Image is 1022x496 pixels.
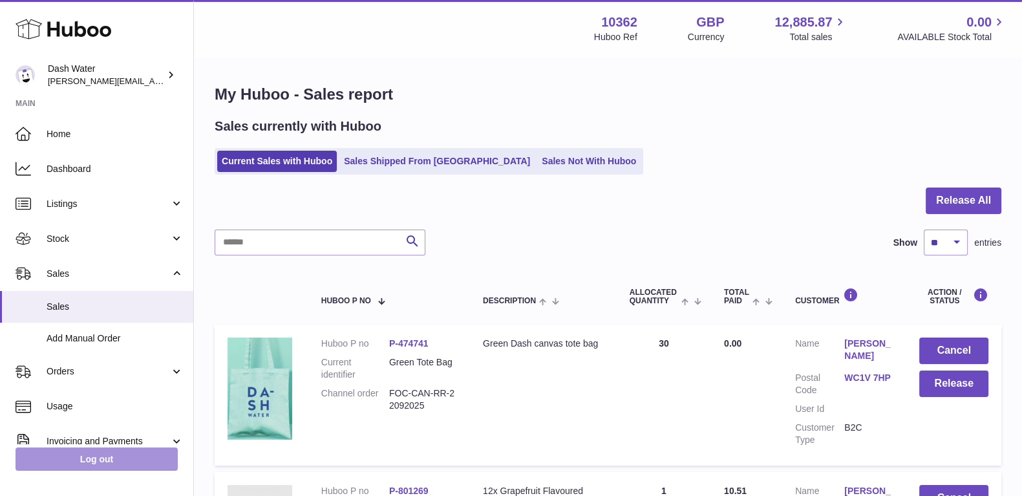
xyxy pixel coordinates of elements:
dd: B2C [844,422,893,446]
a: Sales Shipped From [GEOGRAPHIC_DATA] [339,151,535,172]
div: Dash Water [48,63,164,87]
span: Listings [47,198,170,210]
h2: Sales currently with Huboo [215,118,381,135]
dt: Postal Code [795,372,844,396]
div: Currency [688,31,725,43]
dt: Customer Type [795,422,844,446]
span: Invoicing and Payments [47,435,170,447]
span: ALLOCATED Quantity [630,288,678,305]
div: Customer [795,288,893,305]
span: Orders [47,365,170,378]
button: Release All [926,188,1001,214]
dt: Name [795,338,844,365]
button: Release [919,371,988,397]
dt: Channel order [321,387,389,412]
dd: FOC-CAN-RR-22092025 [389,387,457,412]
strong: GBP [696,14,724,31]
span: 12,885.87 [774,14,832,31]
button: Cancel [919,338,988,364]
span: entries [974,237,1001,249]
span: Huboo P no [321,297,371,305]
span: 0.00 [724,338,741,349]
span: Add Manual Order [47,332,184,345]
div: Green Dash canvas tote bag [483,338,604,350]
dd: Green Tote Bag [389,356,457,381]
img: 103621728056746.png [228,338,292,439]
span: Sales [47,268,170,280]
a: [PERSON_NAME] [844,338,893,362]
span: Sales [47,301,184,313]
span: 10.51 [724,486,747,496]
a: 0.00 AVAILABLE Stock Total [897,14,1006,43]
span: Dashboard [47,163,184,175]
td: 30 [617,325,711,465]
span: [PERSON_NAME][EMAIL_ADDRESS][DOMAIN_NAME] [48,76,259,86]
span: Description [483,297,536,305]
div: Action / Status [919,288,988,305]
a: P-474741 [389,338,429,349]
a: Sales Not With Huboo [537,151,641,172]
a: P-801269 [389,486,429,496]
a: Current Sales with Huboo [217,151,337,172]
a: WC1V 7HP [844,372,893,384]
span: Total sales [789,31,847,43]
dt: Huboo P no [321,338,389,350]
span: 0.00 [966,14,992,31]
div: Huboo Ref [594,31,637,43]
dt: Current identifier [321,356,389,381]
a: Log out [16,447,178,471]
label: Show [893,237,917,249]
h1: My Huboo - Sales report [215,84,1001,105]
strong: 10362 [601,14,637,31]
span: Total paid [724,288,749,305]
a: 12,885.87 Total sales [774,14,847,43]
dt: User Id [795,403,844,415]
span: Stock [47,233,170,245]
img: james@dash-water.com [16,65,35,85]
span: Usage [47,400,184,413]
span: AVAILABLE Stock Total [897,31,1006,43]
span: Home [47,128,184,140]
